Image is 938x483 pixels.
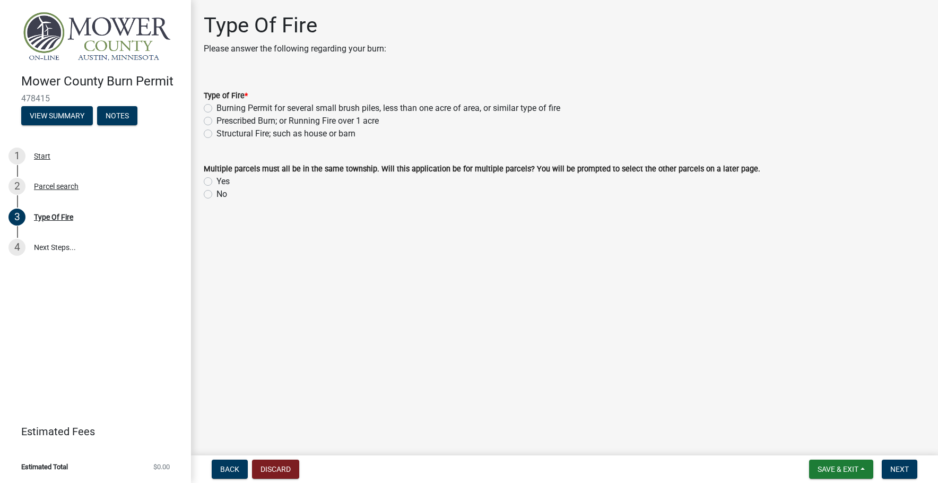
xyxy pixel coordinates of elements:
button: Discard [252,460,299,479]
span: Back [220,465,239,473]
h1: Type Of Fire [204,13,386,38]
span: $0.00 [153,463,170,470]
div: 1 [8,148,25,165]
h4: Mower County Burn Permit [21,74,183,89]
label: Prescribed Burn; or Running Fire over 1 acre [216,115,379,127]
button: Next [882,460,917,479]
img: Mower County, Minnesota [21,11,174,63]
div: 4 [8,239,25,256]
button: Back [212,460,248,479]
span: Next [890,465,909,473]
span: 478415 [21,93,170,103]
label: Multiple parcels must all be in the same township. Will this application be for multiple parcels?... [204,166,760,173]
a: Estimated Fees [8,421,174,442]
p: Please answer the following regarding your burn: [204,42,386,55]
div: 3 [8,209,25,226]
span: Save & Exit [818,465,858,473]
div: 2 [8,178,25,195]
span: Estimated Total [21,463,68,470]
wm-modal-confirm: Summary [21,112,93,120]
label: Structural Fire; such as house or barn [216,127,355,140]
label: Yes [216,175,230,188]
wm-modal-confirm: Notes [97,112,137,120]
button: View Summary [21,106,93,125]
label: No [216,188,227,201]
div: Type Of Fire [34,213,73,221]
div: Start [34,152,50,160]
label: Type of Fire [204,92,248,100]
button: Notes [97,106,137,125]
button: Save & Exit [809,460,873,479]
label: Burning Permit for several small brush piles, less than one acre of area, or similar type of fire [216,102,560,115]
div: Parcel search [34,183,79,190]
